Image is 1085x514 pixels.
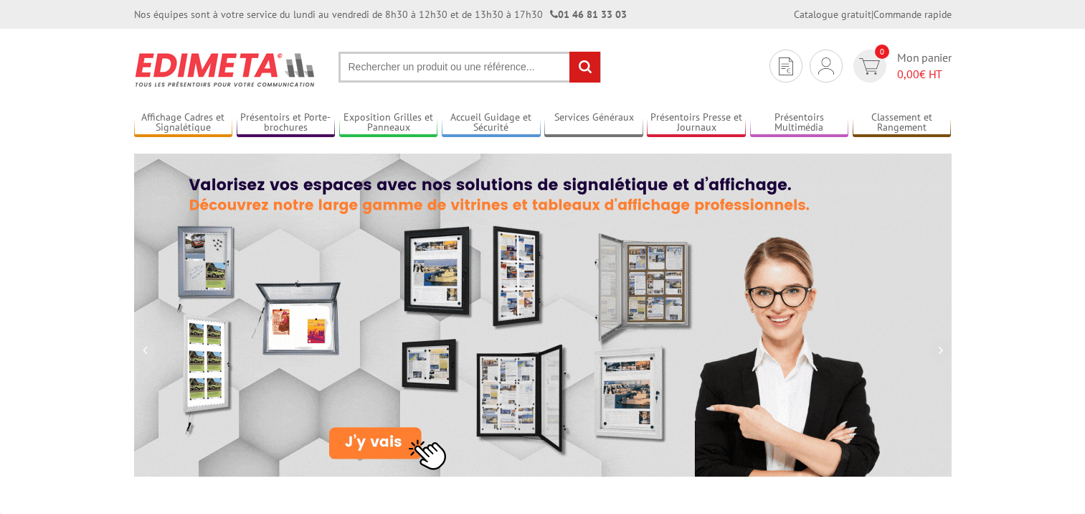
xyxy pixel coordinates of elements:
a: Accueil Guidage et Sécurité [442,111,541,135]
a: Présentoirs Presse et Journaux [647,111,746,135]
input: rechercher [569,52,600,83]
a: devis rapide 0 Mon panier 0,00€ HT [850,50,952,83]
a: Affichage Cadres et Signalétique [134,111,233,135]
a: Services Généraux [544,111,643,135]
a: Présentoirs Multimédia [750,111,849,135]
img: Présentoir, panneau, stand - Edimeta - PLV, affichage, mobilier bureau, entreprise [134,43,317,96]
img: devis rapide [779,57,793,75]
a: Classement et Rangement [853,111,952,135]
a: Exposition Grilles et Panneaux [339,111,438,135]
a: Commande rapide [873,8,952,21]
input: Rechercher un produit ou une référence... [338,52,601,83]
span: Mon panier [897,50,952,83]
span: 0 [875,45,889,59]
a: Présentoirs et Porte-brochures [237,111,336,135]
div: | [794,7,952,22]
div: Nos équipes sont à votre service du lundi au vendredi de 8h30 à 12h30 et de 13h30 à 17h30 [134,7,627,22]
span: € HT [897,66,952,83]
img: devis rapide [859,58,880,75]
span: 0,00 [897,67,919,81]
strong: 01 46 81 33 03 [550,8,627,21]
a: Catalogue gratuit [794,8,871,21]
img: devis rapide [818,57,834,75]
